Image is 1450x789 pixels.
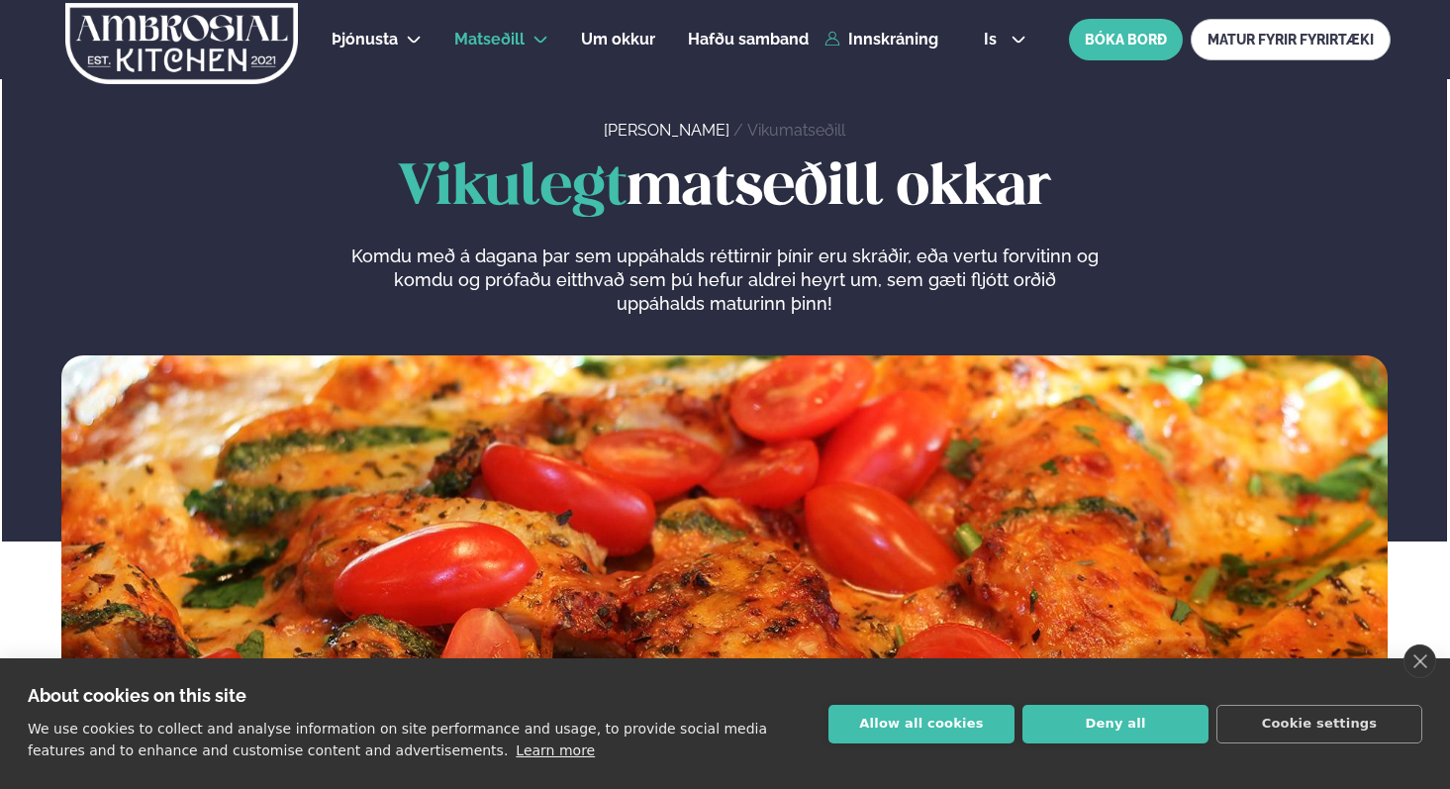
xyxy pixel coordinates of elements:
[688,30,809,49] span: Hafðu samband
[733,121,747,140] span: /
[61,157,1388,221] h1: matseðill okkar
[828,705,1015,743] button: Allow all cookies
[1069,19,1183,60] button: BÓKA BORÐ
[398,161,627,216] span: Vikulegt
[1216,705,1422,743] button: Cookie settings
[747,121,845,140] a: Vikumatseðill
[968,32,1042,48] button: is
[454,28,525,51] a: Matseðill
[350,245,1099,316] p: Komdu með á dagana þar sem uppáhalds réttirnir þínir eru skráðir, eða vertu forvitinn og komdu og...
[28,685,246,706] strong: About cookies on this site
[1022,705,1208,743] button: Deny all
[581,30,655,49] span: Um okkur
[63,3,300,84] img: logo
[984,32,1003,48] span: is
[688,28,809,51] a: Hafðu samband
[28,721,767,758] p: We use cookies to collect and analyse information on site performance and usage, to provide socia...
[1403,644,1436,678] a: close
[516,742,595,758] a: Learn more
[1191,19,1391,60] a: MATUR FYRIR FYRIRTÆKI
[332,28,398,51] a: Þjónusta
[454,30,525,49] span: Matseðill
[824,31,938,49] a: Innskráning
[581,28,655,51] a: Um okkur
[332,30,398,49] span: Þjónusta
[604,121,729,140] a: [PERSON_NAME]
